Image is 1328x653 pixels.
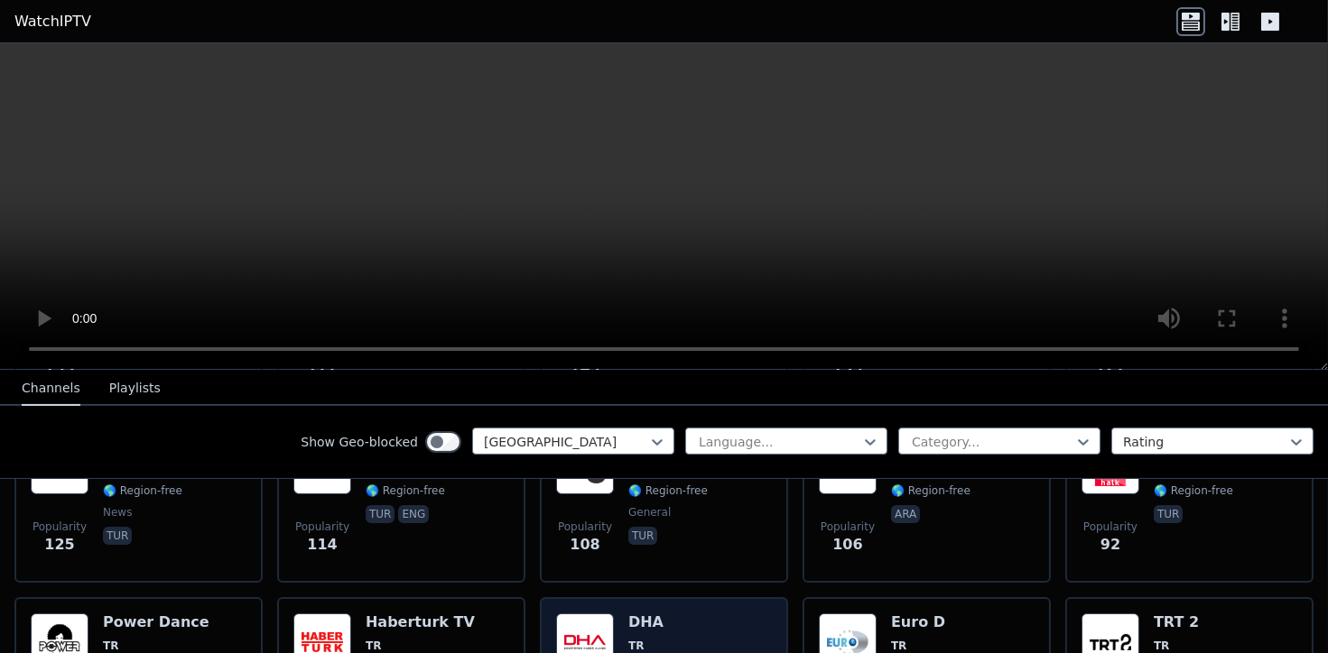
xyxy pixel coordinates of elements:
span: general [628,505,671,520]
label: Show Geo-blocked [301,433,418,451]
span: 108 [570,534,599,556]
p: tur [1154,505,1183,523]
span: Popularity [295,520,349,534]
h6: Power Dance [103,613,209,631]
span: 🌎 Region-free [103,483,182,498]
h6: Euro D [891,613,970,631]
a: WatchIPTV [14,11,91,32]
h6: Haberturk TV [366,613,475,631]
span: 125 [44,534,74,556]
span: 🌎 Region-free [891,483,970,498]
span: Popularity [558,520,612,534]
span: Popularity [1083,520,1138,534]
p: tur [628,527,657,545]
h6: DHA [628,613,765,631]
span: Popularity [33,520,87,534]
button: Playlists [109,372,161,406]
p: tur [103,527,132,545]
span: Popularity [821,520,875,534]
span: TR [366,639,381,653]
button: Channels [22,372,80,406]
h6: TRT 2 [1154,613,1233,631]
p: eng [398,505,429,523]
span: news [103,505,132,520]
span: TR [103,639,118,653]
span: 114 [307,534,337,556]
span: 106 [832,534,862,556]
p: tur [366,505,395,523]
span: TR [891,639,906,653]
span: 🌎 Region-free [628,483,708,498]
span: TR [1154,639,1169,653]
p: ara [891,505,920,523]
span: 🌎 Region-free [1154,483,1233,498]
span: 92 [1100,534,1120,556]
span: TR [628,639,644,653]
span: 🌎 Region-free [366,483,445,498]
